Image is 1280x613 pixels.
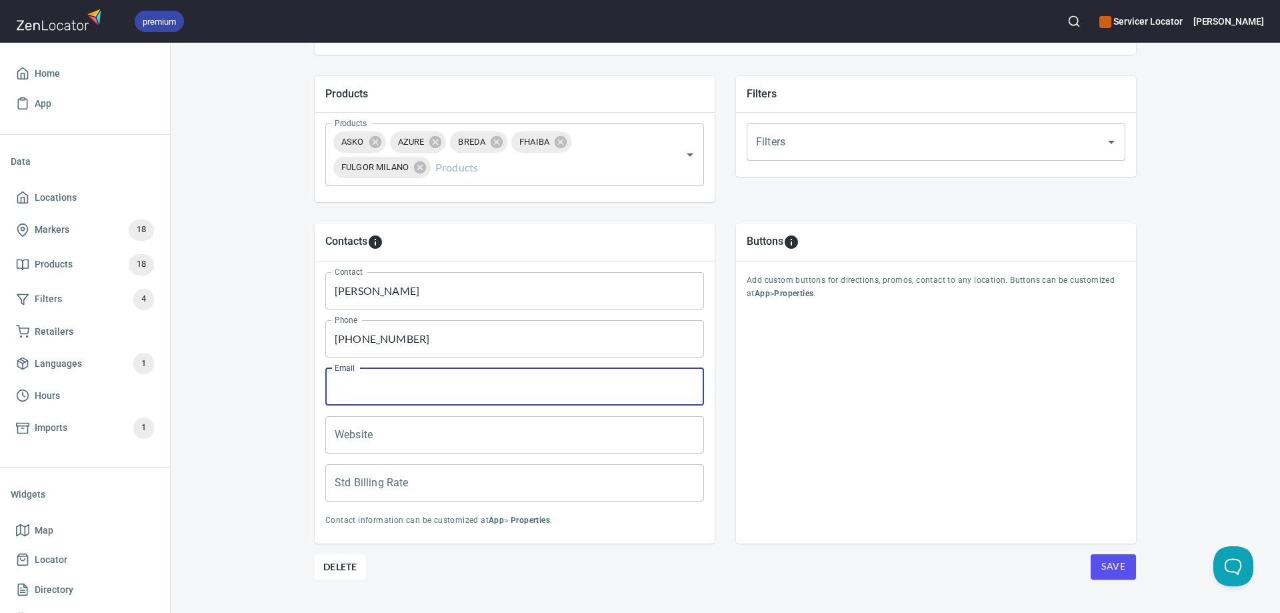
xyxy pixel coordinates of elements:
h6: [PERSON_NAME] [1193,14,1264,29]
a: Filters4 [11,282,159,317]
a: Imports1 [11,411,159,446]
div: BREDA [450,131,507,153]
b: Properties [511,516,550,525]
span: Hours [35,388,60,404]
b: Properties [774,289,813,298]
span: Home [35,65,60,82]
b: App [489,516,504,525]
li: Data [11,145,159,177]
b: App [755,289,770,298]
button: Save [1091,554,1136,580]
a: Languages1 [11,346,159,381]
h5: Filters [747,87,1125,101]
span: Products [35,256,73,273]
p: Add custom buttons for directions, promos, contact to any location. Buttons can be customized at > . [747,274,1125,301]
div: FULGOR MILANO [333,157,431,178]
button: color-CE600E [1099,16,1111,28]
div: FHAIBA [511,131,571,153]
span: Retailers [35,324,73,340]
span: FULGOR MILANO [333,161,417,173]
a: Locations [11,183,159,213]
h5: Products [325,87,704,101]
img: zenlocator [16,5,105,34]
span: Delete [323,559,357,575]
span: premium [135,15,184,29]
li: Widgets [11,478,159,510]
h5: Contacts [325,234,367,250]
svg: To add custom contact information for locations, please go to Apps > Properties > Contacts. [367,234,383,250]
h6: Servicer Locator [1099,14,1182,29]
button: [PERSON_NAME] [1193,7,1264,36]
span: Markers [35,221,69,238]
input: Filters [753,129,1082,155]
span: 18 [129,257,154,272]
a: Home [11,59,159,89]
span: Map [35,522,53,539]
span: Languages [35,356,82,372]
a: Locator [11,545,159,575]
svg: To add custom buttons for locations, please go to Apps > Properties > Buttons. [783,234,799,250]
h5: Buttons [747,234,783,250]
a: Directory [11,575,159,605]
span: Imports [35,420,67,436]
span: Save [1101,558,1125,575]
span: 1 [133,356,154,372]
div: ASKO [333,131,386,153]
button: Delete [315,554,366,580]
span: Directory [35,582,73,598]
button: Open [681,145,699,164]
a: Retailers [11,317,159,347]
a: App [11,89,159,119]
span: Locator [35,552,67,568]
span: AZURE [390,135,433,148]
span: App [35,95,51,112]
span: FHAIBA [511,135,557,148]
button: Search [1059,7,1089,36]
span: ASKO [333,135,372,148]
input: Products [433,155,661,180]
a: Products18 [11,247,159,282]
span: 1 [133,420,154,436]
p: Contact information can be customized at > . [325,514,704,528]
div: premium [135,11,184,32]
a: Hours [11,381,159,411]
a: Map [11,516,159,546]
div: AZURE [390,131,447,153]
span: Filters [35,291,62,308]
span: BREDA [450,135,493,148]
span: 18 [129,222,154,237]
iframe: Help Scout Beacon - Open [1213,546,1253,586]
button: Open [1102,133,1121,151]
span: Locations [35,189,77,206]
span: 4 [133,291,154,307]
a: Markers18 [11,213,159,247]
